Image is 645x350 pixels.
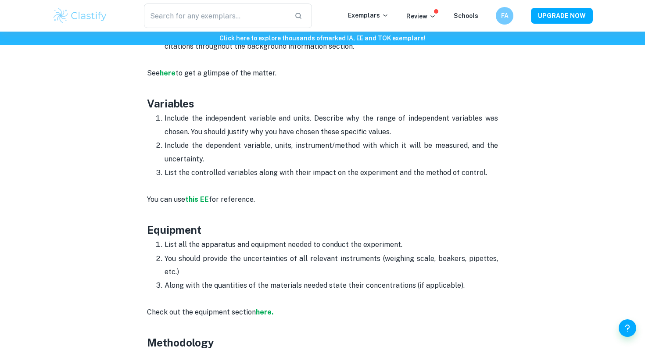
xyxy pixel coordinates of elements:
[52,7,108,25] img: Clastify logo
[165,112,498,139] p: Include the independent variable and units. Describe why the range of independent variables was c...
[619,319,636,337] button: Help and Feedback
[348,11,389,20] p: Exemplars
[165,166,498,179] p: List the controlled variables along with their impact on the experiment and the method of control.
[185,195,209,204] a: this EE
[165,139,498,166] p: Include the dependent variable, units, instrument/method with which it will be measured, and the ...
[165,238,498,251] p: List all the apparatus and equipment needed to conduct the experiment.
[160,69,176,77] a: here
[144,4,287,28] input: Search for any exemplars...
[256,308,273,316] a: here.
[2,33,643,43] h6: Click here to explore thousands of marked IA, EE and TOK exemplars !
[165,252,498,279] p: You should provide the uncertainties of all relevant instruments (weighing scale, beakers, pipett...
[500,11,510,21] h6: FA
[406,11,436,21] p: Review
[147,336,214,349] strong: Methodology
[147,80,498,111] h3: Variables
[531,8,593,24] button: UPGRADE NOW
[165,279,498,292] p: Along with the quantities of the materials needed state their concentrations (if applicable).
[147,54,498,80] p: See to get a glimpse of the matter.
[147,293,498,319] p: Check out the equipment section
[147,206,498,238] h3: Equipment
[496,7,513,25] button: FA
[454,12,478,19] a: Schools
[147,179,498,206] p: You can use for reference.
